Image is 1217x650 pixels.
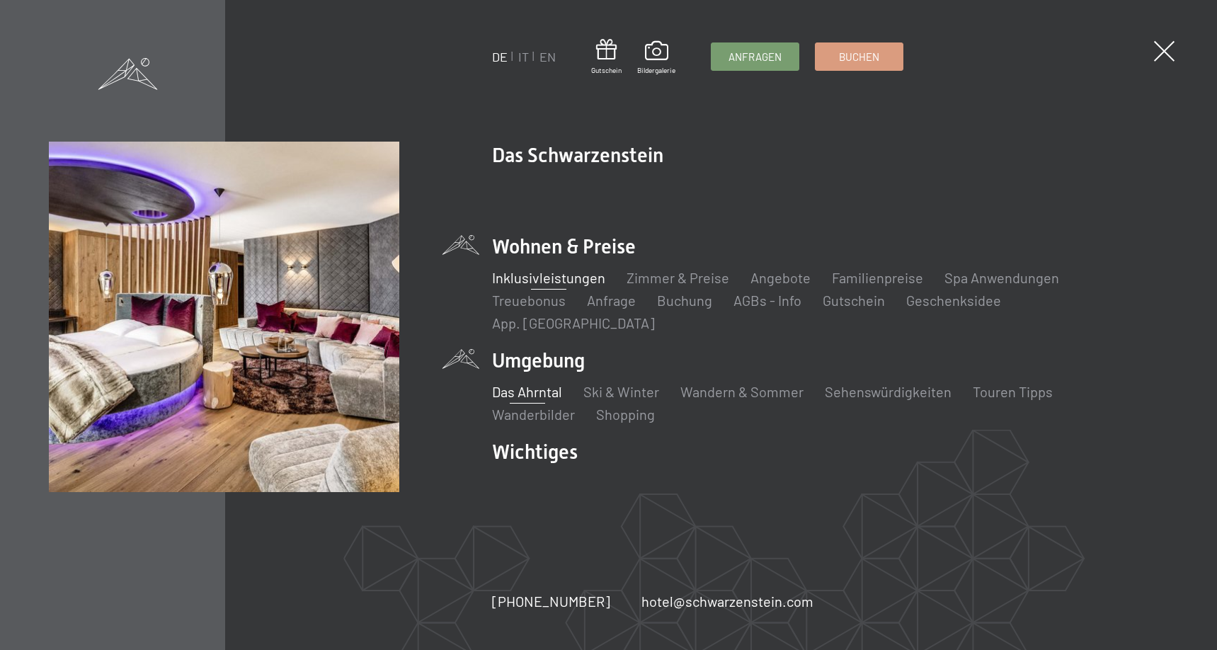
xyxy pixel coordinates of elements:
a: Spa Anwendungen [944,269,1059,286]
a: hotel@schwarzenstein.com [641,591,813,611]
a: App. [GEOGRAPHIC_DATA] [492,314,655,331]
span: Buchen [839,50,879,64]
a: Anfragen [712,43,799,70]
span: Bildergalerie [637,65,675,75]
a: Bildergalerie [637,41,675,75]
a: Angebote [750,269,811,286]
a: Inklusivleistungen [492,269,605,286]
a: Ski & Winter [583,383,659,400]
span: Anfragen [729,50,782,64]
a: Touren Tipps [973,383,1053,400]
a: Shopping [596,406,655,423]
a: Treuebonus [492,292,566,309]
a: Anfrage [587,292,636,309]
a: Das Ahrntal [492,383,562,400]
span: [PHONE_NUMBER] [492,593,610,610]
a: EN [539,49,556,64]
a: Zimmer & Preise [627,269,729,286]
a: Geschenksidee [906,292,1001,309]
a: Wanderbilder [492,406,575,423]
a: DE [492,49,508,64]
a: Buchen [816,43,903,70]
span: Gutschein [591,65,622,75]
a: Buchung [657,292,712,309]
a: [PHONE_NUMBER] [492,591,610,611]
a: Familienpreise [832,269,923,286]
a: AGBs - Info [733,292,801,309]
a: IT [518,49,529,64]
a: Sehenswürdigkeiten [825,383,952,400]
a: Wandern & Sommer [680,383,804,400]
a: Gutschein [823,292,885,309]
a: Gutschein [591,39,622,75]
